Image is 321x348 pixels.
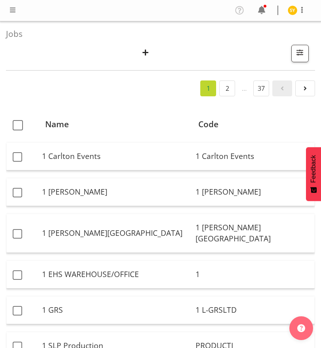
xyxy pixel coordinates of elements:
a: 2 [219,80,235,96]
img: seon-young-belding8911.jpg [288,6,297,15]
td: 1 [PERSON_NAME][GEOGRAPHIC_DATA] [39,214,192,253]
a: 37 [253,80,269,96]
td: 1 [PERSON_NAME] [192,178,315,206]
td: 1 EHS WAREHOUSE/OFFICE [39,261,192,289]
span: Feedback [310,155,317,183]
button: Create New Job [137,45,154,62]
td: 1 [PERSON_NAME][GEOGRAPHIC_DATA] [192,214,315,253]
button: Filter Jobs [291,45,309,62]
button: Feedback - Show survey [306,147,321,201]
span: Name [45,118,69,130]
img: help-xxl-2.png [297,324,305,332]
td: 1 Carlton Events [39,143,192,170]
span: Code [198,118,218,130]
h4: Jobs [6,29,309,38]
td: 1 Carlton Events [192,143,315,170]
td: 1 [192,261,315,289]
td: 1 L-GRSLTD [192,296,315,324]
td: 1 GRS [39,296,192,324]
td: 1 [PERSON_NAME] [39,178,192,206]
